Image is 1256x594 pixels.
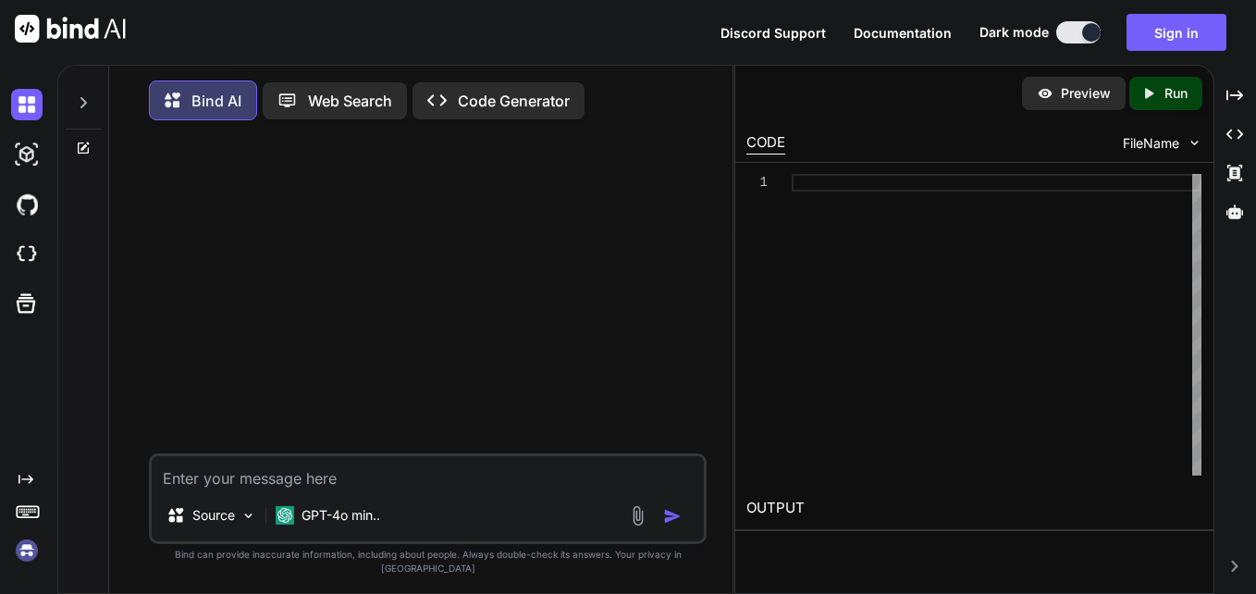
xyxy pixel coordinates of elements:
img: icon [663,507,682,526]
img: Pick Models [240,508,256,524]
button: Documentation [854,23,952,43]
p: Preview [1061,84,1111,103]
h2: OUTPUT [735,487,1213,530]
span: Documentation [854,25,952,41]
p: Run [1164,84,1188,103]
img: Bind AI [15,15,126,43]
img: GPT-4o mini [276,506,294,525]
p: Bind can provide inaccurate information, including about people. Always double-check its answers.... [149,548,707,575]
p: Bind AI [191,90,241,112]
img: darkAi-studio [11,139,43,170]
img: chevron down [1187,135,1202,151]
img: attachment [627,505,648,526]
p: Code Generator [458,90,570,112]
div: CODE [746,132,785,155]
p: GPT-4o min.. [302,506,380,525]
span: Dark mode [979,23,1049,42]
button: Discord Support [720,23,826,43]
img: preview [1037,85,1053,102]
span: Discord Support [720,25,826,41]
img: signin [11,535,43,566]
p: Source [192,506,235,525]
button: Sign in [1127,14,1226,51]
p: Web Search [308,90,392,112]
span: FileName [1123,134,1179,153]
img: githubDark [11,189,43,220]
img: cloudideIcon [11,239,43,270]
img: darkChat [11,89,43,120]
div: 1 [746,174,768,192]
